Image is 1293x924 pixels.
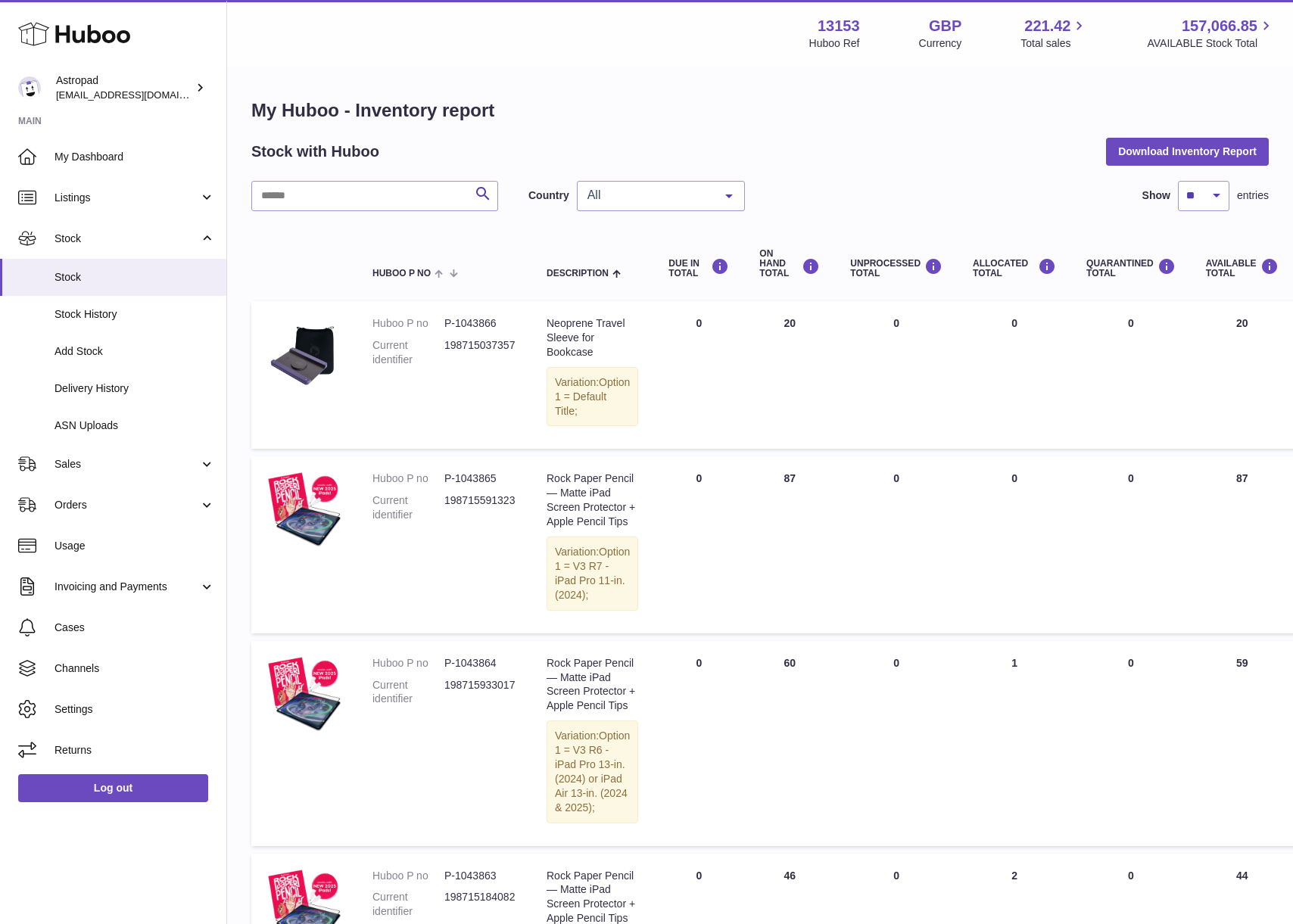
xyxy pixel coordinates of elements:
[444,316,516,331] dd: P-1043866
[251,98,1269,123] h1: My Huboo - Inventory report
[1020,36,1088,51] span: Total sales
[958,641,1071,846] td: 1
[919,36,962,51] div: Currency
[55,743,215,758] span: Returns
[528,188,569,203] label: Country
[266,471,342,547] img: product image
[744,301,835,449] td: 20
[55,191,199,205] span: Listings
[372,316,444,331] dt: Huboo P no
[555,730,630,813] span: Option 1 = V3 R6 - iPad Pro 13-in. (2024) or iPad Air 13-in. (2024 & 2025);
[547,269,609,278] span: Description
[584,188,714,203] span: All
[1206,258,1279,278] div: AVAILABLE Total
[55,457,199,471] span: Sales
[958,301,1071,449] td: 0
[372,890,444,919] dt: Current identifier
[1147,36,1275,51] span: AVAILABLE Stock Total
[56,73,192,102] div: Astropad
[653,456,744,633] td: 0
[372,471,444,486] dt: Huboo P no
[668,258,729,278] div: DUE IN TOTAL
[835,301,958,449] td: 0
[55,498,199,512] span: Orders
[1142,188,1170,203] label: Show
[835,456,958,633] td: 0
[835,641,958,846] td: 0
[1106,138,1269,165] button: Download Inventory Report
[444,656,516,670] dd: P-1043864
[444,493,516,522] dd: 198715591323
[444,869,516,883] dd: P-1043863
[55,270,215,285] span: Stock
[1020,16,1088,51] a: 221.42 Total sales
[555,376,630,417] span: Option 1 = Default Title;
[266,656,342,732] img: product image
[55,344,215,359] span: Add Stock
[1182,16,1257,36] span: 157,066.85
[547,471,638,529] div: Rock Paper Pencil — Matte iPad Screen Protector + Apple Pencil Tips
[1147,16,1275,51] a: 157,066.85 AVAILABLE Stock Total
[55,621,215,635] span: Cases
[1128,472,1134,484] span: 0
[372,678,444,707] dt: Current identifier
[818,16,860,36] strong: 13153
[547,537,638,611] div: Variation:
[555,546,630,601] span: Option 1 = V3 R7 - iPad Pro 11-in. (2024);
[18,76,41,99] img: matt@astropad.com
[809,36,860,51] div: Huboo Ref
[850,258,942,278] div: UNPROCESSED Total
[444,471,516,486] dd: P-1043865
[18,774,208,801] a: Log out
[372,338,444,367] dt: Current identifier
[547,316,638,359] div: Neoprene Travel Sleeve for Bookcase
[547,367,638,427] div: Variation:
[1024,16,1070,36] span: 221.42
[372,869,444,883] dt: Huboo P no
[759,249,820,279] div: ON HAND Total
[55,702,215,717] span: Settings
[55,661,215,676] span: Channels
[372,493,444,522] dt: Current identifier
[1128,317,1134,329] span: 0
[1237,188,1269,203] span: entries
[653,301,744,449] td: 0
[744,456,835,633] td: 87
[547,720,638,823] div: Variation:
[653,641,744,846] td: 0
[372,656,444,670] dt: Huboo P no
[444,338,516,367] dd: 198715037357
[55,232,199,246] span: Stock
[929,16,961,36] strong: GBP
[55,307,215,322] span: Stock History
[547,656,638,714] div: Rock Paper Pencil — Matte iPad Screen Protector + Apple Pencil Tips
[56,89,223,101] span: [EMAIL_ADDRESS][DOMAIN_NAME]
[266,316,342,392] img: product image
[372,269,431,278] span: Huboo P no
[55,150,215,164] span: My Dashboard
[444,678,516,707] dd: 198715933017
[444,890,516,919] dd: 198715184082
[55,381,215,396] span: Delivery History
[744,641,835,846] td: 60
[55,418,215,433] span: ASN Uploads
[1128,870,1134,882] span: 0
[1086,258,1176,278] div: QUARANTINED Total
[55,580,199,594] span: Invoicing and Payments
[973,258,1056,278] div: ALLOCATED Total
[958,456,1071,633] td: 0
[251,142,379,162] h2: Stock with Huboo
[55,539,215,553] span: Usage
[1128,657,1134,669] span: 0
